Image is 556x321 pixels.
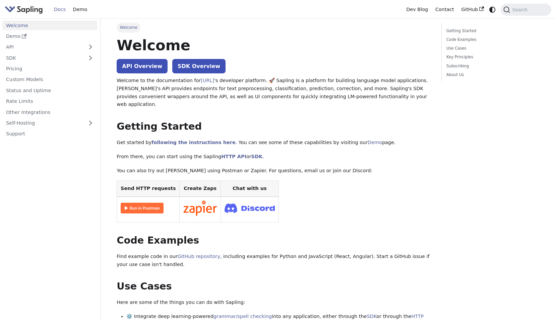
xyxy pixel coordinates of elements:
a: following the instructions here [151,140,235,145]
h1: Welcome [117,36,432,54]
a: Self-Hosting [2,118,97,128]
a: Custom Models [2,75,97,84]
a: API Overview [117,59,168,73]
a: Welcome [2,20,97,30]
a: Support [2,129,97,139]
button: Search (Command+K) [501,4,551,16]
a: Dev Blog [403,4,431,15]
h2: Getting Started [117,121,432,133]
nav: Breadcrumbs [117,23,432,32]
a: SDK Overview [172,59,226,73]
a: Contact [432,4,458,15]
a: Subscribing [446,63,537,69]
a: API [2,42,84,52]
a: About Us [446,72,537,78]
a: Key Principles [446,54,537,60]
a: SDK [251,154,262,159]
p: Here are some of the things you can do with Sapling: [117,299,432,307]
img: Sapling.ai [5,5,43,14]
p: You can also try out [PERSON_NAME] using Postman or Zapier. For questions, email us or join our D... [117,167,432,175]
span: Welcome [117,23,140,32]
a: grammar/spell checking [213,314,272,319]
a: Use Cases [446,45,537,52]
img: Join Discord [225,201,275,215]
a: Getting Started [446,28,537,34]
a: HTTP API [221,154,246,159]
a: SDK [2,53,84,63]
p: Get started by . You can see some of these capabilities by visiting our page. [117,139,432,147]
a: Other Integrations [2,107,97,117]
span: Search [510,7,532,12]
button: Expand sidebar category 'API' [84,42,97,52]
button: Switch between dark and light mode (currently system mode) [488,5,497,14]
h2: Use Cases [117,280,432,293]
th: Send HTTP requests [117,181,180,197]
p: Welcome to the documentation for 's developer platform. 🚀 Sapling is a platform for building lang... [117,77,432,109]
a: Code Examples [446,37,537,43]
h2: Code Examples [117,235,432,247]
th: Create Zaps [180,181,221,197]
a: GitHub repository [178,254,220,259]
a: GitHub [457,4,487,15]
a: Demo [368,140,382,145]
a: Demo [2,31,97,41]
p: Find example code in our , including examples for Python and JavaScript (React, Angular). Start a... [117,253,432,269]
a: Status and Uptime [2,85,97,95]
a: Demo [69,4,91,15]
button: Expand sidebar category 'SDK' [84,53,97,63]
th: Chat with us [221,181,279,197]
img: Connect in Zapier [183,200,217,216]
a: Sapling.aiSapling.ai [5,5,45,14]
a: Rate Limits [2,97,97,106]
p: From there, you can start using the Sapling or . [117,153,432,161]
a: [URL] [201,78,214,83]
a: SDK [367,314,376,319]
img: Run in Postman [121,203,164,213]
a: Pricing [2,64,97,74]
a: Docs [50,4,69,15]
